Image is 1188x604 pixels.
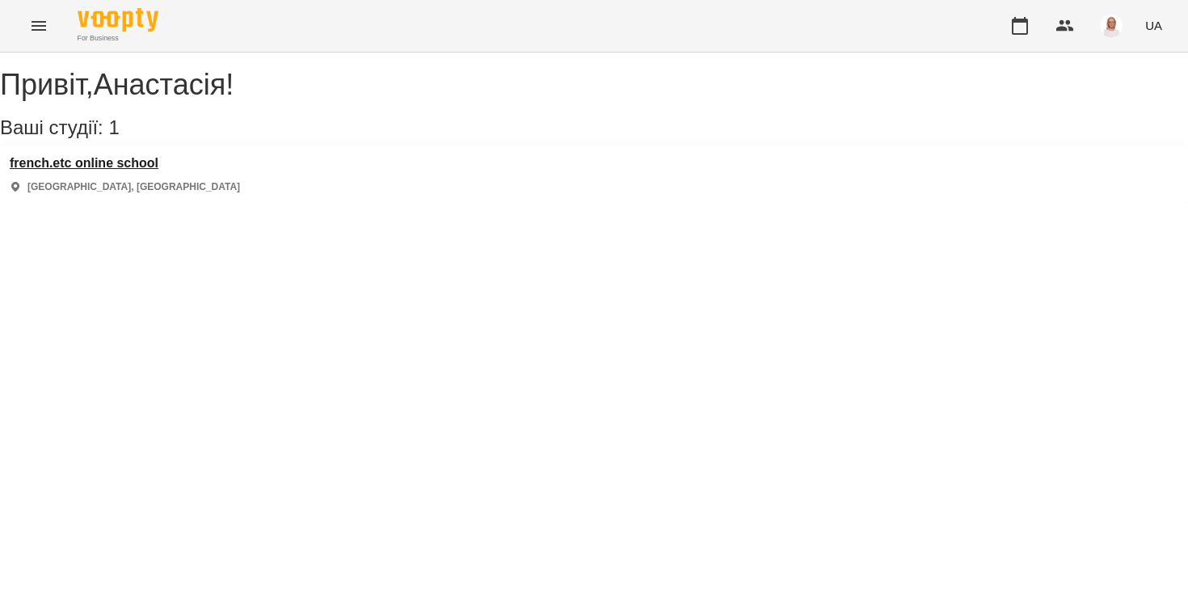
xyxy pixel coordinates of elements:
button: UA [1139,11,1169,40]
p: [GEOGRAPHIC_DATA], [GEOGRAPHIC_DATA] [27,180,240,194]
button: Menu [19,6,58,45]
img: Voopty Logo [78,8,158,32]
a: french.etc online school [10,156,240,171]
span: 1 [108,116,119,138]
span: For Business [78,33,158,44]
img: 7b3448e7bfbed3bd7cdba0ed84700e25.png [1100,15,1123,37]
span: UA [1145,17,1162,34]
